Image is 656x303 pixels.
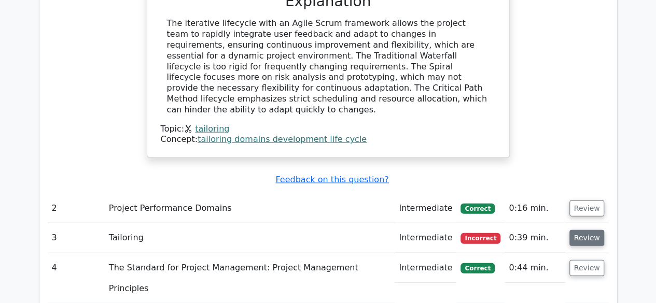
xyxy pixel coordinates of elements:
[569,260,605,276] button: Review
[275,175,388,184] a: Feedback on this question?
[569,230,605,246] button: Review
[395,253,456,283] td: Intermediate
[198,134,367,144] a: tailoring domains development life cycle
[460,204,494,214] span: Correct
[505,253,565,283] td: 0:44 min.
[105,223,395,253] td: Tailoring
[395,194,456,223] td: Intermediate
[569,200,605,217] button: Review
[460,263,494,273] span: Correct
[167,18,490,115] div: The iterative lifecycle with an Agile Scrum framework allows the project team to rapidly integrat...
[161,134,496,145] div: Concept:
[105,194,395,223] td: Project Performance Domains
[505,223,565,253] td: 0:39 min.
[505,194,565,223] td: 0:16 min.
[395,223,456,253] td: Intermediate
[460,233,500,243] span: Incorrect
[195,124,229,134] a: tailoring
[161,124,496,135] div: Topic:
[48,194,105,223] td: 2
[48,223,105,253] td: 3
